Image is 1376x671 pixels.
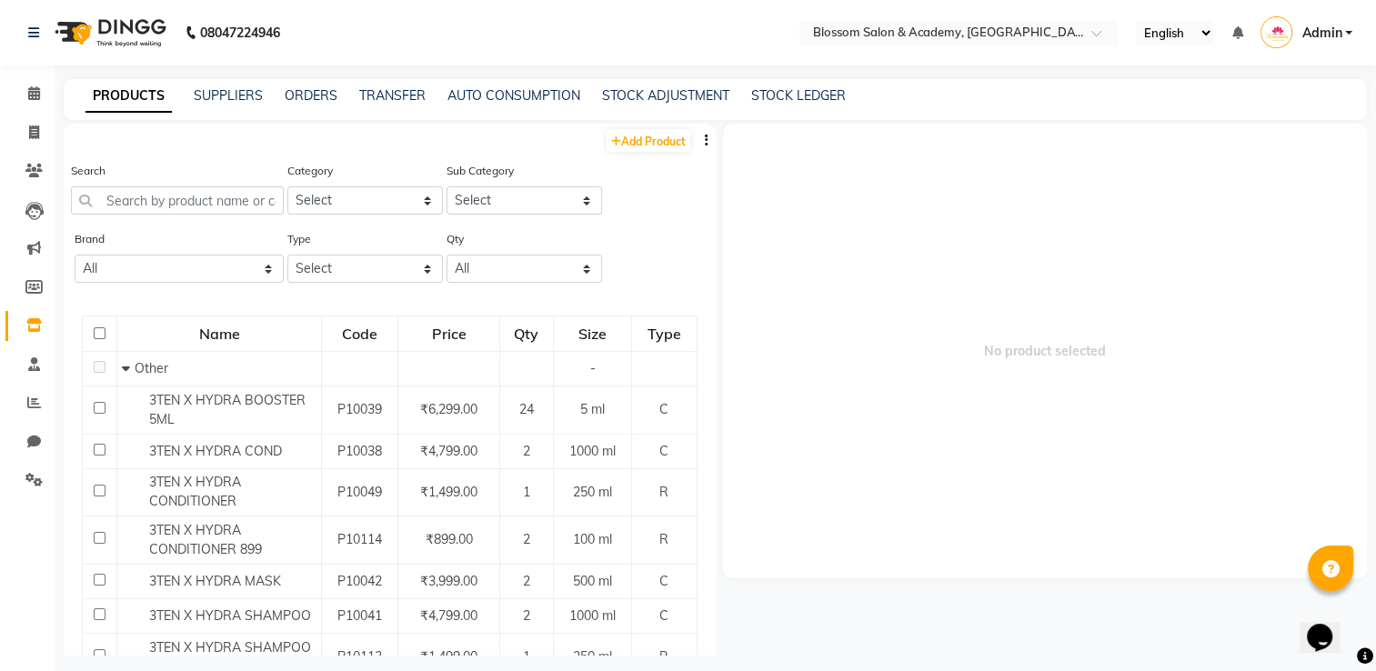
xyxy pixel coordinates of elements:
[420,607,477,624] span: ₹4,799.00
[71,163,105,179] label: Search
[447,163,514,179] label: Sub Category
[569,607,616,624] span: 1000 ml
[122,360,135,376] span: Collapse Row
[659,401,668,417] span: C
[723,124,1368,578] span: No product selected
[420,401,477,417] span: ₹6,299.00
[287,163,333,179] label: Category
[194,87,263,104] a: SUPPLIERS
[523,531,530,547] span: 2
[659,573,668,589] span: C
[523,648,530,665] span: 1
[659,531,668,547] span: R
[751,87,846,104] a: STOCK LEDGER
[149,443,282,459] span: 3TEN X HYDRA COND
[569,443,616,459] span: 1000 ml
[149,392,306,427] span: 3TEN X HYDRA BOOSTER 5ML
[149,474,241,509] span: 3TEN X HYDRA CONDITIONER
[420,648,477,665] span: ₹1,499.00
[659,607,668,624] span: C
[337,443,382,459] span: P10038
[118,317,320,350] div: Name
[573,648,612,665] span: 250 ml
[633,317,695,350] div: Type
[523,607,530,624] span: 2
[323,317,397,350] div: Code
[337,607,382,624] span: P10041
[1301,24,1341,43] span: Admin
[1300,598,1358,653] iframe: chat widget
[580,401,605,417] span: 5 ml
[573,573,612,589] span: 500 ml
[523,443,530,459] span: 2
[447,87,580,104] a: AUTO CONSUMPTION
[555,317,631,350] div: Size
[399,317,498,350] div: Price
[337,401,382,417] span: P10039
[420,484,477,500] span: ₹1,499.00
[1260,16,1292,48] img: Admin
[519,401,534,417] span: 24
[135,360,168,376] span: Other
[447,231,464,247] label: Qty
[149,607,311,624] span: 3TEN X HYDRA SHAMPOO
[75,231,105,247] label: Brand
[337,648,382,665] span: P10113
[523,573,530,589] span: 2
[337,531,382,547] span: P10114
[149,573,281,589] span: 3TEN X HYDRA MASK
[149,522,262,557] span: 3TEN X HYDRA CONDITIONER 899
[85,80,172,113] a: PRODUCTS
[589,360,595,376] span: -
[337,484,382,500] span: P10049
[287,231,311,247] label: Type
[659,443,668,459] span: C
[359,87,426,104] a: TRANSFER
[46,7,171,58] img: logo
[602,87,729,104] a: STOCK ADJUSTMENT
[659,648,668,665] span: R
[573,531,612,547] span: 100 ml
[573,484,612,500] span: 250 ml
[71,186,284,215] input: Search by product name or code
[285,87,337,104] a: ORDERS
[200,7,280,58] b: 08047224946
[501,317,552,350] div: Qty
[607,129,690,152] a: Add Product
[420,443,477,459] span: ₹4,799.00
[659,484,668,500] span: R
[420,573,477,589] span: ₹3,999.00
[523,484,530,500] span: 1
[337,573,382,589] span: P10042
[426,531,473,547] span: ₹899.00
